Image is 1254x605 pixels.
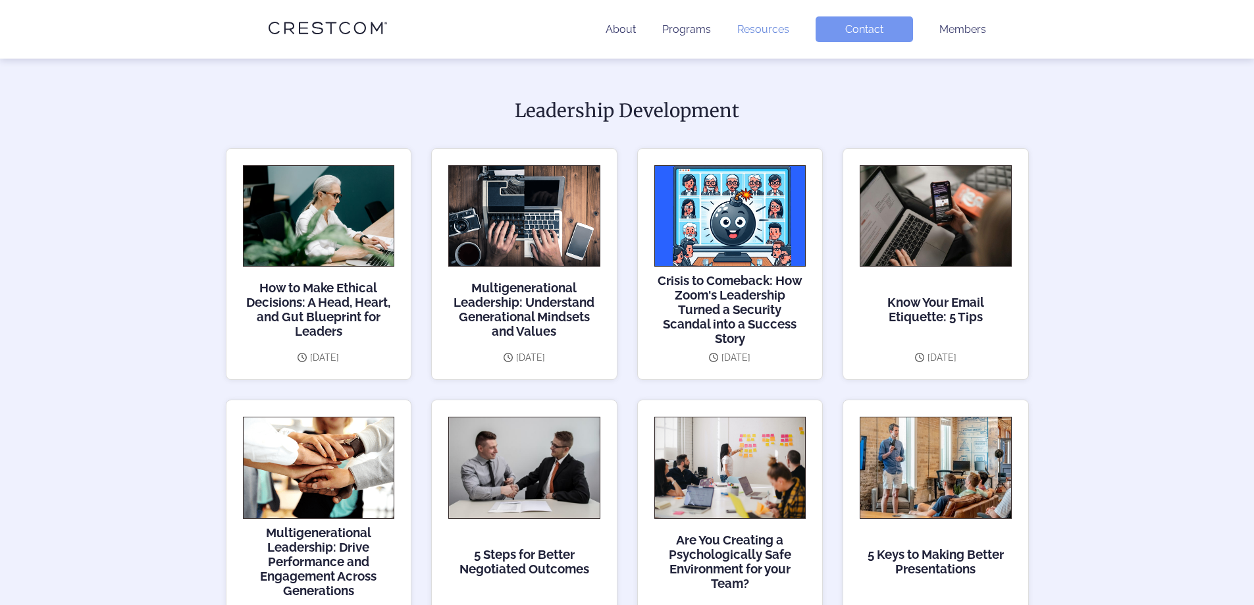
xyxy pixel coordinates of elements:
[654,417,806,604] a: Are You Creating a Psychologically Safe Environment for your Team?
[662,23,711,36] a: Programs
[860,525,1012,598] h3: 5 Keys to Making Better Presentations
[654,273,806,346] h3: Crisis to Comeback: How Zoom's Leadership Turned a Security Scandal into a Success Story
[226,97,1029,124] h2: Leadership Development
[243,352,395,363] div: [DATE]
[654,165,806,352] a: Crisis to Comeback: How Zoom's Leadership Turned a Security Scandal into a Success Story
[448,525,600,598] h3: 5 Steps for Better Negotiated Outcomes
[243,273,395,346] h3: How to Make Ethical Decisions: A Head, Heart, and Gut Blueprint for Leaders
[654,165,806,267] img: Crisis to Comeback: How Zoom's Leadership Turned a Security Scandal into a Success Story
[860,273,1012,346] h3: Know Your Email Etiquette: 5 Tips
[448,417,600,604] a: 5 Steps for Better Negotiated Outcomes
[448,273,600,346] h3: Multigenerational Leadership: Understand Generational Mindsets and Values
[448,165,600,352] a: Multigenerational Leadership: Understand Generational Mindsets and Values
[939,23,986,36] a: Members
[243,417,395,518] img: Multigenerational Leadership: Drive Performance and Engagement Across Generations
[606,23,636,36] a: About
[448,165,600,267] img: Multigenerational Leadership: Understand Generational Mindsets and Values
[448,352,600,363] div: [DATE]
[816,16,913,42] a: Contact
[243,417,395,604] a: Multigenerational Leadership: Drive Performance and Engagement Across Generations
[243,165,395,267] img: How to Make Ethical Decisions: A Head, Heart, and Gut Blueprint for Leaders
[860,165,1012,352] a: Know Your Email Etiquette: 5 Tips
[243,525,395,598] h3: Multigenerational Leadership: Drive Performance and Engagement Across Generations
[654,352,806,363] div: [DATE]
[243,165,395,352] a: How to Make Ethical Decisions: A Head, Heart, and Gut Blueprint for Leaders
[448,417,600,518] img: 5 Steps for Better Negotiated Outcomes
[860,417,1012,604] a: 5 Keys to Making Better Presentations
[654,417,806,518] img: Are You Creating a Psychologically Safe Environment for your Team?
[860,417,1012,518] img: 5 Keys to Making Better Presentations
[654,525,806,598] h3: Are You Creating a Psychologically Safe Environment for your Team?
[860,165,1012,267] img: Know Your Email Etiquette: 5 Tips
[737,23,789,36] a: Resources
[860,352,1012,363] div: [DATE]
